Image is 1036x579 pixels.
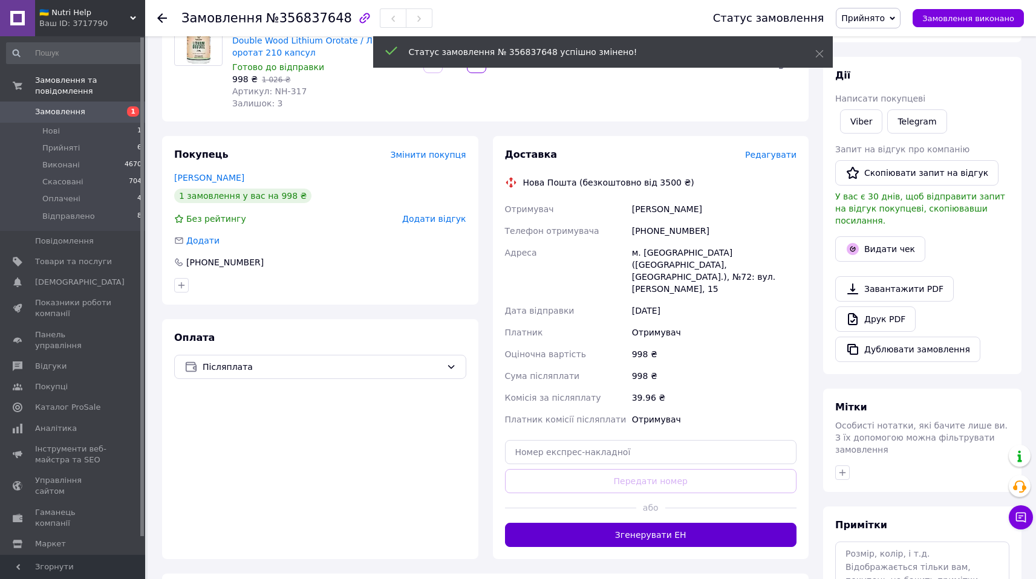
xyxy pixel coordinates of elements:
span: Адреса [505,248,537,257]
span: Відгуки [35,361,67,372]
div: м. [GEOGRAPHIC_DATA] ([GEOGRAPHIC_DATA], [GEOGRAPHIC_DATA].), №72: вул. [PERSON_NAME], 15 [630,242,799,300]
span: Оціночна вартість [505,349,586,359]
span: Комісія за післяплату [505,393,601,403]
span: Додати [186,236,220,245]
span: Артикул: NH-317 [232,86,307,96]
span: 704 [129,176,142,187]
span: Замовлення [181,11,262,25]
div: Повернутися назад [157,12,167,24]
span: 998 ₴ [232,74,258,84]
div: Отримувач [630,322,799,343]
a: Завантажити PDF [835,276,954,302]
span: 🇺🇦 Nutri Help [39,7,130,18]
div: [DATE] [630,300,799,322]
span: Повідомлення [35,236,94,247]
div: Нова Пошта (безкоштовно від 3500 ₴) [520,176,697,189]
span: 1 [127,106,139,117]
span: Особисті нотатки, які бачите лише ви. З їх допомогою можна фільтрувати замовлення [835,421,1008,454]
span: У вас є 30 днів, щоб відправити запит на відгук покупцеві, скопіювавши посилання. [835,192,1005,225]
div: 998 ₴ [630,343,799,365]
span: Замовлення виконано [922,14,1014,23]
span: [DEMOGRAPHIC_DATA] [35,277,125,288]
span: Покупець [174,149,229,160]
span: Замовлення [35,106,85,117]
span: Оплата [174,332,215,343]
span: Сума післяплати [505,371,580,381]
span: Залишок: 3 [232,99,283,108]
span: Написати покупцеві [835,94,925,103]
button: Дублювати замовлення [835,337,980,362]
div: 39.96 ₴ [630,387,799,409]
span: Готово до відправки [232,62,324,72]
span: Редагувати [745,150,797,160]
span: Покупці [35,381,68,392]
span: Відправлено [42,211,95,222]
span: Запит на відгук про компанію [835,144,969,154]
span: Каталог ProSale [35,402,100,413]
span: Показники роботи компанії [35,297,112,319]
a: [PERSON_NAME] [174,173,244,183]
span: 8 [137,211,142,222]
span: Замовлення та повідомлення [35,75,145,97]
span: Панель управління [35,329,112,351]
span: Прийняті [42,143,80,154]
span: Управління сайтом [35,475,112,497]
span: Післяплата [203,360,441,374]
img: Double Wood Lithium Orotate / Літій оротат 210 капсул [175,18,222,65]
button: Видати чек [835,236,925,262]
span: Доставка [505,149,558,160]
div: Статус замовлення № 356837648 успішно змінено! [409,46,785,58]
span: Дата відправки [505,306,575,315]
span: Нові [42,126,60,137]
div: Отримувач [630,409,799,430]
span: 1 026 ₴ [262,76,290,84]
span: Платник [505,328,543,337]
span: Змінити покупця [391,150,466,160]
a: Telegram [887,109,946,134]
button: Чат з покупцем [1009,505,1033,529]
span: Інструменти веб-майстра та SEO [35,444,112,465]
span: Телефон отримувача [505,226,599,236]
span: Виконані [42,160,80,170]
span: 4 [137,193,142,204]
span: Гаманець компанії [35,507,112,529]
span: 4670 [125,160,142,170]
div: [PERSON_NAME] [630,198,799,220]
input: Номер експрес-накладної [505,440,797,464]
button: Замовлення виконано [913,9,1024,27]
a: Друк PDF [835,306,916,332]
span: №356837648 [266,11,352,25]
span: Додати відгук [402,214,466,224]
span: Мітки [835,401,867,413]
span: Платник комісії післяплати [505,415,627,424]
div: 1 замовлення у вас на 998 ₴ [174,189,311,203]
span: Отримувач [505,204,554,214]
input: Пошук [6,42,143,64]
span: 1 [137,126,142,137]
span: Дії [835,70,850,81]
button: Згенерувати ЕН [505,523,797,547]
a: Double Wood Lithium Orotate / Літій оротат 210 капсул [232,36,388,57]
a: Viber [840,109,882,134]
span: або [636,502,665,514]
span: Маркет [35,539,66,549]
div: [PHONE_NUMBER] [630,220,799,242]
span: Примітки [835,519,887,531]
div: Ваш ID: 3717790 [39,18,145,29]
button: Скопіювати запит на відгук [835,160,999,186]
div: [PHONE_NUMBER] [185,256,265,268]
span: Товари та послуги [35,256,112,267]
div: 998 ₴ [630,365,799,387]
span: Скасовані [42,176,83,187]
span: Аналітика [35,423,77,434]
span: Прийнято [841,13,885,23]
span: Оплачені [42,193,80,204]
span: Без рейтингу [186,214,246,224]
span: 6 [137,143,142,154]
div: Статус замовлення [713,12,824,24]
